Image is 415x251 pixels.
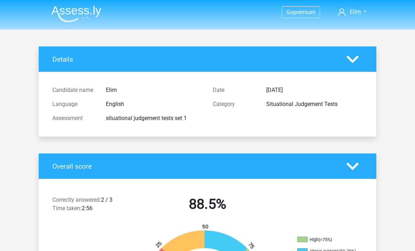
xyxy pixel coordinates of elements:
[350,8,361,15] span: Elim
[47,100,101,108] div: Language
[52,196,101,203] span: Correctly answered:
[319,237,332,242] div: (>75%)
[335,8,369,16] a: Elim
[207,100,261,108] div: Category
[101,100,207,108] div: English
[47,86,101,94] div: Candidate name
[47,196,127,215] div: 2 / 3 2:56
[261,86,368,94] div: [DATE]
[47,114,101,123] div: Assessment
[52,162,336,170] h4: Overall score
[297,237,368,243] li: High
[286,9,293,15] span: Go
[101,114,207,123] div: situational judgement tests set 1
[207,86,261,94] div: Date
[261,100,368,108] div: Situational Judgement Tests
[101,86,207,94] div: Elim
[51,6,101,22] img: Assessly
[52,55,336,63] h4: Details
[293,9,315,15] span: premium
[52,205,82,212] span: Time taken:
[282,7,320,17] a: Gopremium
[133,196,282,213] h2: 88.5%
